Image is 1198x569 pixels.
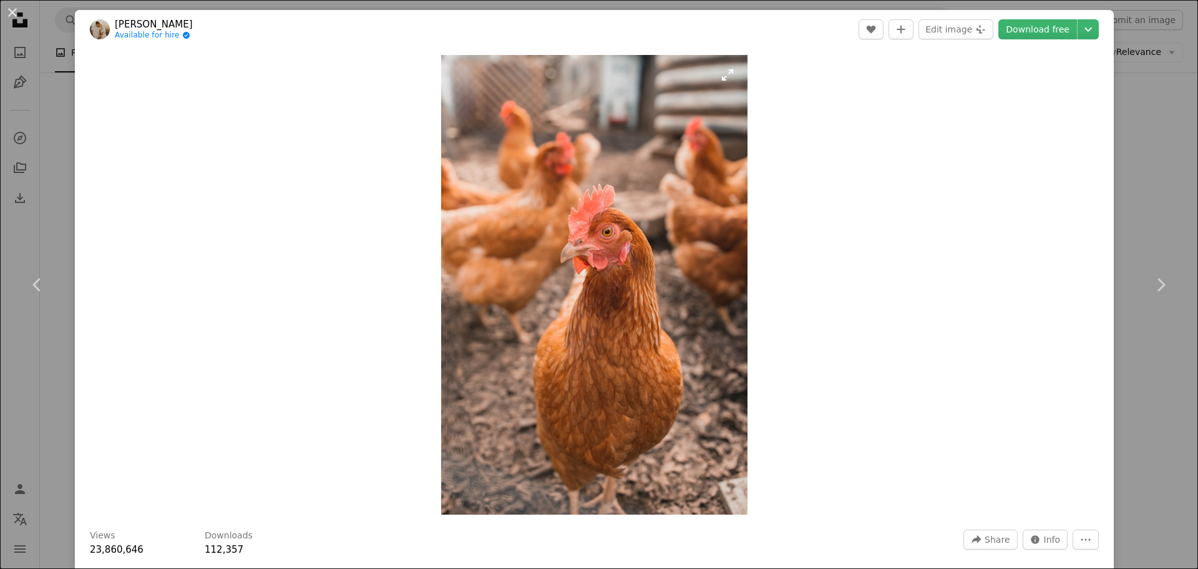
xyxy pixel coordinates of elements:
[441,55,748,515] img: selective focus photography of brown hen
[1023,530,1068,550] button: Stats about this image
[1123,225,1198,345] a: Next
[441,55,748,515] button: Zoom in on this image
[1044,530,1061,549] span: Info
[985,530,1010,549] span: Share
[205,544,243,555] span: 112,357
[90,530,115,542] h3: Views
[90,19,110,39] img: Go to Ben Moreland's profile
[859,19,884,39] button: Like
[998,19,1077,39] a: Download free
[115,31,193,41] a: Available for hire
[90,544,144,555] span: 23,860,646
[205,530,253,542] h3: Downloads
[1078,19,1099,39] button: Choose download size
[963,530,1017,550] button: Share this image
[115,18,193,31] a: [PERSON_NAME]
[918,19,993,39] button: Edit image
[889,19,913,39] button: Add to Collection
[1073,530,1099,550] button: More Actions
